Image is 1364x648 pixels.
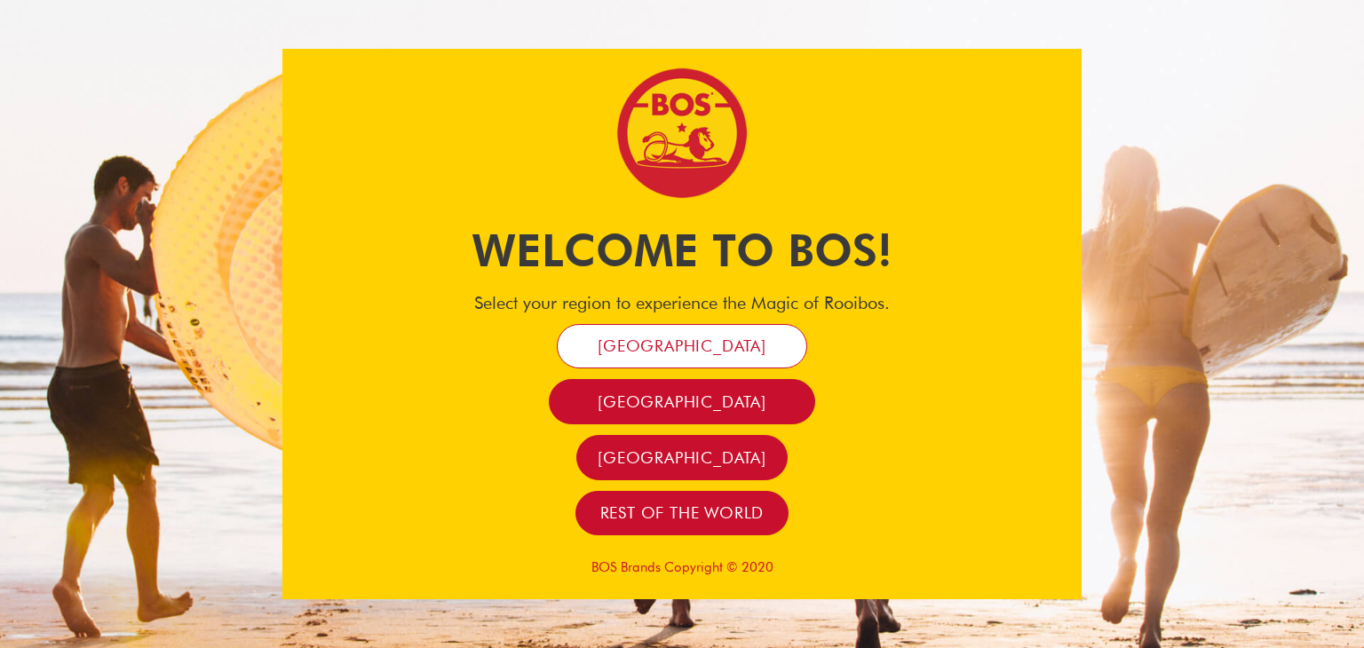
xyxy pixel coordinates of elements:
h4: Select your region to experience the Magic of Rooibos. [282,292,1082,313]
span: [GEOGRAPHIC_DATA] [598,336,766,356]
a: Rest of the world [575,491,789,536]
span: Rest of the world [600,502,765,523]
img: Bos Brands [615,67,749,200]
a: [GEOGRAPHIC_DATA] [557,324,807,369]
span: [GEOGRAPHIC_DATA] [598,391,766,412]
a: [GEOGRAPHIC_DATA] [576,435,788,480]
h1: Welcome to BOS! [282,219,1082,281]
p: BOS Brands Copyright © 2020 [282,559,1082,575]
a: [GEOGRAPHIC_DATA] [549,379,815,424]
span: [GEOGRAPHIC_DATA] [598,447,766,468]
